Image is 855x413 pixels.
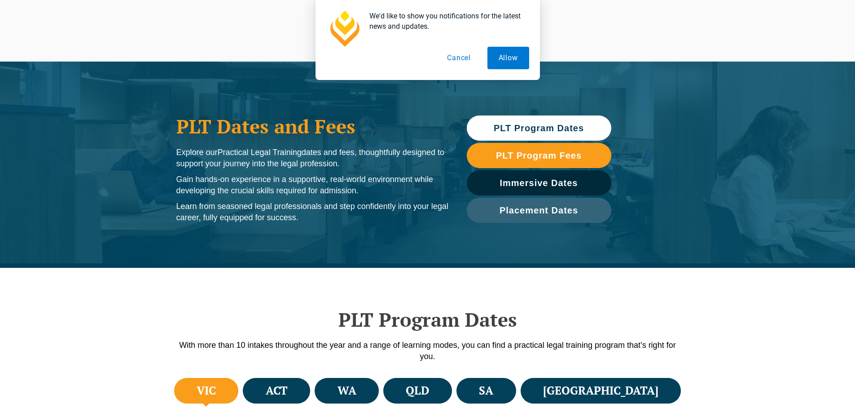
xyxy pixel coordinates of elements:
[218,148,302,157] span: Practical Legal Training
[467,198,611,223] a: Placement Dates
[496,151,582,160] span: PLT Program Fees
[176,201,449,223] p: Learn from seasoned legal professionals and step confidently into your legal career, fully equipp...
[176,115,449,138] h1: PLT Dates and Fees
[436,47,482,69] button: Cancel
[467,115,611,141] a: PLT Program Dates
[172,340,684,362] p: With more than 10 intakes throughout the year and a range of learning modes, you can find a pract...
[500,206,578,215] span: Placement Dates
[266,383,288,398] h4: ACT
[543,383,658,398] h4: [GEOGRAPHIC_DATA]
[487,47,529,69] button: Allow
[479,383,493,398] h4: SA
[338,383,356,398] h4: WA
[500,178,578,187] span: Immersive Dates
[494,124,584,133] span: PLT Program Dates
[172,308,684,331] h2: PLT Program Dates
[362,11,529,31] div: We'd like to show you notifications for the latest news and updates.
[467,143,611,168] a: PLT Program Fees
[406,383,429,398] h4: QLD
[176,147,449,169] p: Explore our dates and fees, thoughtfully designed to support your journey into the legal profession.
[467,170,611,195] a: Immersive Dates
[326,11,362,47] img: notification icon
[197,383,216,398] h4: VIC
[176,174,449,196] p: Gain hands-on experience in a supportive, real-world environment while developing the crucial ski...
